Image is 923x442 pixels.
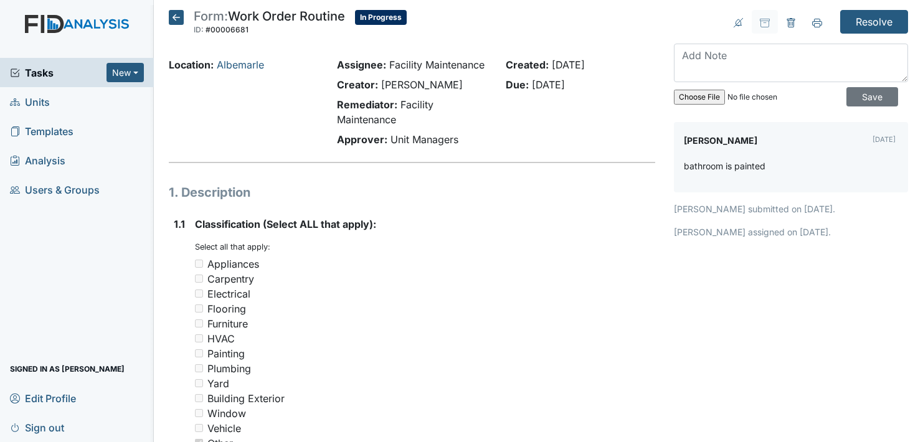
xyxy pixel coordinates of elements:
div: Painting [207,346,245,361]
input: Vehicle [195,424,203,432]
a: Albemarle [217,59,264,71]
input: Furniture [195,319,203,327]
span: ID: [194,25,204,34]
div: Electrical [207,286,250,301]
span: Templates [10,121,73,141]
input: HVAC [195,334,203,342]
p: bathroom is painted [684,159,765,172]
span: Users & Groups [10,180,100,199]
div: Furniture [207,316,248,331]
a: Tasks [10,65,107,80]
div: Yard [207,376,229,391]
input: Building Exterior [195,394,203,402]
strong: Creator: [337,78,378,91]
small: Select all that apply: [195,242,270,252]
strong: Created: [506,59,549,71]
span: [PERSON_NAME] [381,78,463,91]
strong: Approver: [337,133,387,146]
input: Window [195,409,203,417]
span: Sign out [10,418,64,437]
div: HVAC [207,331,235,346]
p: [PERSON_NAME] submitted on [DATE]. [674,202,908,215]
input: Save [846,87,898,106]
input: Electrical [195,289,203,298]
span: #00006681 [206,25,249,34]
span: Unit Managers [391,133,458,146]
div: Window [207,406,246,421]
div: Plumbing [207,361,251,376]
span: Facility Maintenance [389,59,485,71]
h1: 1. Description [169,183,655,202]
div: Building Exterior [207,391,285,406]
input: Carpentry [195,275,203,283]
strong: Remediator: [337,98,397,111]
span: [DATE] [552,59,585,71]
div: Appliances [207,256,259,271]
label: [PERSON_NAME] [684,132,757,149]
span: In Progress [355,10,407,25]
input: Flooring [195,304,203,313]
span: Units [10,92,50,111]
span: Signed in as [PERSON_NAME] [10,359,125,379]
label: 1.1 [174,217,185,232]
span: Analysis [10,151,65,170]
input: Resolve [840,10,908,34]
input: Appliances [195,260,203,268]
span: [DATE] [532,78,565,91]
div: Flooring [207,301,246,316]
div: Carpentry [207,271,254,286]
input: Yard [195,379,203,387]
span: Classification (Select ALL that apply): [195,218,376,230]
input: Painting [195,349,203,357]
strong: Due: [506,78,529,91]
span: Edit Profile [10,388,76,408]
div: Work Order Routine [194,10,345,37]
button: New [107,63,144,82]
strong: Assignee: [337,59,386,71]
span: Form: [194,9,228,24]
p: [PERSON_NAME] assigned on [DATE]. [674,225,908,238]
small: [DATE] [873,135,896,144]
div: Vehicle [207,421,241,436]
strong: Location: [169,59,214,71]
input: Plumbing [195,364,203,372]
